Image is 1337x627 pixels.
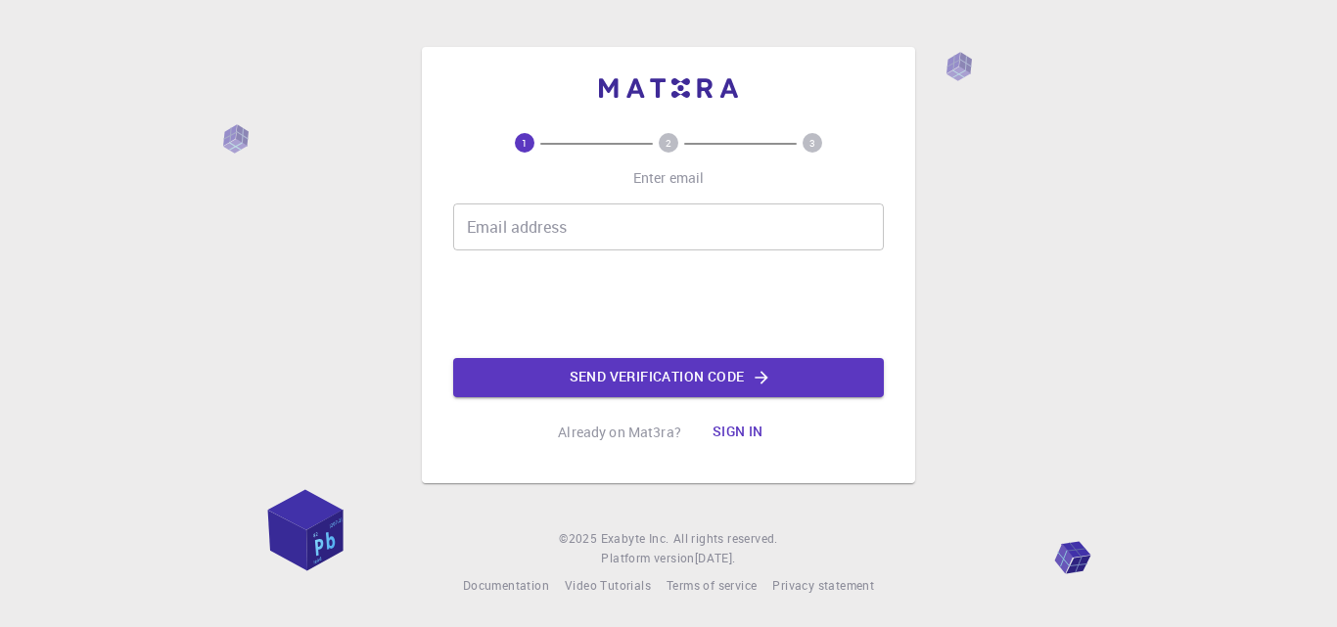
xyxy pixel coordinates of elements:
[601,529,669,549] a: Exabyte Inc.
[565,576,651,596] a: Video Tutorials
[520,266,817,342] iframe: reCAPTCHA
[522,136,528,150] text: 1
[667,577,757,593] span: Terms of service
[463,576,549,596] a: Documentation
[601,530,669,546] span: Exabyte Inc.
[673,529,778,549] span: All rights reserved.
[463,577,549,593] span: Documentation
[666,136,671,150] text: 2
[772,577,874,593] span: Privacy statement
[695,550,736,565] span: [DATE] .
[601,549,694,568] span: Platform version
[558,423,681,442] p: Already on Mat3ra?
[772,576,874,596] a: Privacy statement
[565,577,651,593] span: Video Tutorials
[667,576,757,596] a: Terms of service
[809,136,815,150] text: 3
[695,549,736,568] a: [DATE].
[559,529,600,549] span: © 2025
[633,168,705,188] p: Enter email
[453,358,884,397] button: Send verification code
[697,413,779,452] button: Sign in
